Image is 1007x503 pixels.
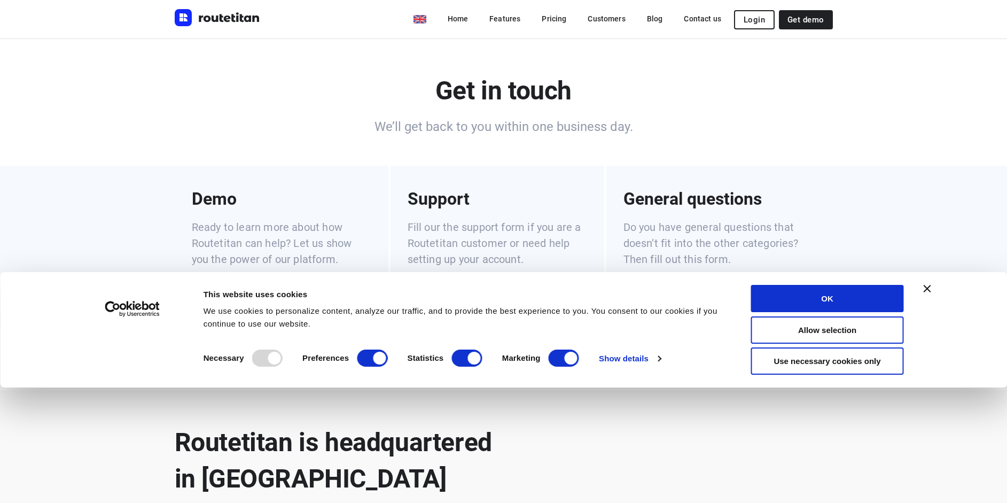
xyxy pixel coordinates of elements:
[408,187,470,211] p: Support
[481,9,529,28] a: Features
[192,187,237,211] p: Demo
[204,353,244,362] strong: Necessary
[751,285,904,312] button: OK
[751,316,904,344] button: Allow selection
[408,219,587,267] p: Fill our the support form if you are a Routetitan customer or need help setting up your account.
[599,351,661,367] a: Show details
[675,9,730,28] a: Contact us
[779,10,832,29] a: Get demo
[744,16,765,24] span: Login
[175,424,492,497] h2: Routetitan is headquartered in [GEOGRAPHIC_DATA]
[579,9,634,28] a: Customers
[924,285,931,292] button: Close banner
[85,301,179,317] a: Usercentrics Cookiebot - opens in a new window
[408,353,444,362] strong: Statistics
[734,10,775,29] button: Login
[787,16,824,24] span: Get demo
[175,9,260,29] a: Routetitan
[204,288,727,301] div: This website uses cookies
[623,219,803,267] p: Do you have general questions that doesn’t fit into the other categories? Then fill out this form.
[435,75,572,106] b: Get in touch
[175,118,833,136] h6: We’ll get back to you within one business day.
[439,9,477,28] a: Home
[192,219,371,267] p: Ready to learn more about how Routetitan can help? Let us show you the power of our platform.
[204,305,727,330] div: We use cookies to personalize content, analyze our traffic, and to provide the best experience to...
[533,9,575,28] a: Pricing
[302,353,349,362] strong: Preferences
[751,347,904,375] button: Use necessary cookies only
[502,353,541,362] strong: Marketing
[623,187,762,211] p: General questions
[638,9,672,28] a: Blog
[175,9,260,26] img: Routetitan logo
